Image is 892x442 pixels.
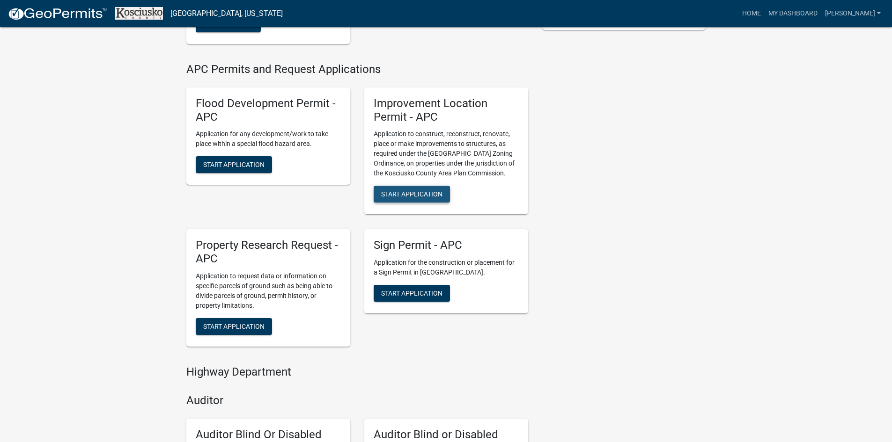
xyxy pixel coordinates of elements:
span: Start Application [203,323,265,330]
p: Application to construct, reconstruct, renovate, place or make improvements to structures, as req... [374,129,519,178]
h5: Property Research Request - APC [196,239,341,266]
button: Start Application [374,285,450,302]
h5: Sign Permit - APC [374,239,519,252]
span: Start Application [203,161,265,168]
img: Kosciusko County, Indiana [115,7,163,20]
h5: Flood Development Permit - APC [196,97,341,124]
span: Start Application [381,190,442,198]
button: Start Application [196,156,272,173]
span: Start Application [381,290,442,297]
h4: Highway Department [186,365,528,379]
a: [PERSON_NAME] [821,5,885,22]
button: Start Application [196,318,272,335]
h4: Auditor [186,394,528,407]
a: [GEOGRAPHIC_DATA], [US_STATE] [170,6,283,22]
p: Application to request data or information on specific parcels of ground such as being able to di... [196,271,341,311]
a: Home [738,5,765,22]
p: Application for any development/work to take place within a special flood hazard area. [196,129,341,149]
a: My Dashboard [765,5,821,22]
span: Start Renewal [203,20,253,28]
h5: Auditor Blind Or Disabled [196,428,341,442]
p: Application for the construction or placement for a Sign Permit in [GEOGRAPHIC_DATA]. [374,258,519,277]
h4: APC Permits and Request Applications [186,63,528,76]
button: Start Application [374,186,450,203]
h5: Improvement Location Permit - APC [374,97,519,124]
